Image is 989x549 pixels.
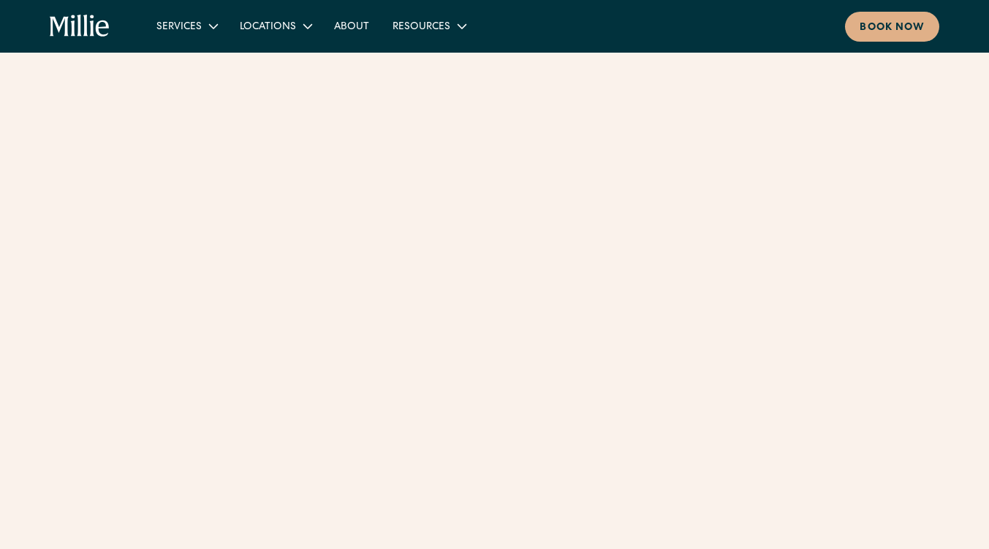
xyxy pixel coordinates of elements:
[845,12,939,42] a: Book now
[156,20,202,35] div: Services
[393,20,450,35] div: Resources
[381,14,477,38] div: Resources
[228,14,322,38] div: Locations
[860,20,925,36] div: Book now
[50,15,110,38] a: home
[240,20,296,35] div: Locations
[145,14,228,38] div: Services
[322,14,381,38] a: About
